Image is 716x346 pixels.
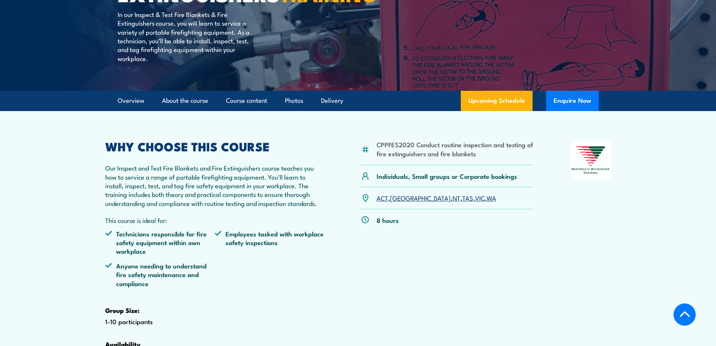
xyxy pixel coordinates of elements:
p: This course is ideal for: [105,216,325,224]
p: Individuals, Small groups or Corporate bookings [377,172,517,180]
a: Course content [226,91,267,111]
p: Our Inspect and Test Fire Blankets and Fire Extinguishers course teaches you how to service a ran... [105,163,325,207]
li: Technicians responsible for fire safety equipment within own workplace [105,229,215,256]
a: TAS [462,193,473,202]
button: Enquire Now [546,91,599,111]
li: CPPFES2020 Conduct routine inspection and testing of fire extinguishers and fire blankets [377,140,534,158]
p: 8 hours [377,216,399,224]
a: [GEOGRAPHIC_DATA] [390,193,451,202]
strong: Group Size: [105,305,139,315]
a: ACT [377,193,388,202]
p: In our Inspect & Test Fire Blankets & Fire Extinguishers course, you will learn to service a vari... [118,10,255,62]
p: , , , , , [377,194,496,202]
a: About the course [162,91,208,111]
a: Upcoming Schedule [461,91,533,111]
li: Employees tasked with workplace safety inspections [215,229,324,256]
a: Photos [285,91,303,111]
a: Delivery [321,91,343,111]
a: VIC [475,193,485,202]
h2: WHY CHOOSE THIS COURSE [105,141,325,151]
a: NT [453,193,460,202]
li: Anyone needing to understand fire safety maintenance and compliance [105,261,215,288]
a: WA [487,193,496,202]
a: Overview [118,91,144,111]
img: Nationally Recognised Training logo. [571,141,611,179]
